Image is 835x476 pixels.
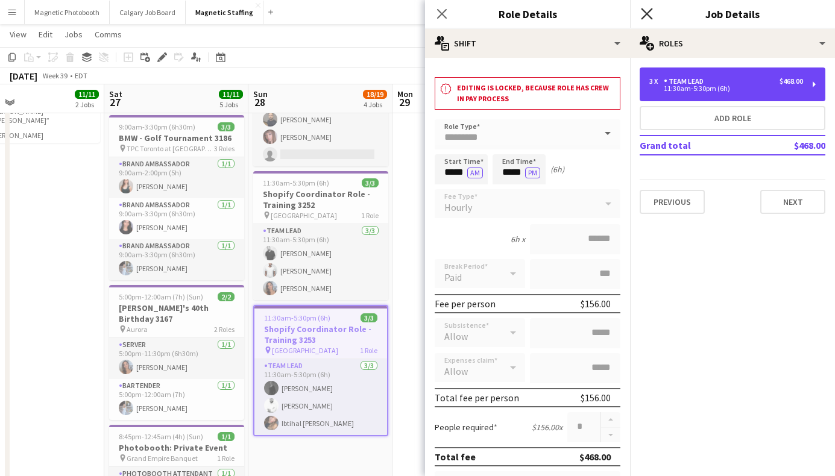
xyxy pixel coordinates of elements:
[251,95,268,109] span: 28
[119,122,195,131] span: 9:00am-3:30pm (6h30m)
[119,292,203,301] span: 5:00pm-12:00am (7h) (Sun)
[364,100,386,109] div: 4 Jobs
[754,136,825,155] td: $468.00
[39,29,52,40] span: Edit
[361,211,379,220] span: 1 Role
[60,27,87,42] a: Jobs
[550,164,564,175] div: (6h)
[109,157,244,198] app-card-role: Brand Ambassador1/19:00am-2:00pm (5h)[PERSON_NAME]
[40,71,70,80] span: Week 39
[219,90,243,99] span: 11/11
[253,305,388,436] app-job-card: 11:30am-5:30pm (6h)3/3Shopify Coordinator Role - Training 3253 [GEOGRAPHIC_DATA]1 RoleTeam Lead3/...
[109,442,244,453] h3: Photobooth: Private Event
[435,298,496,310] div: Fee per person
[109,89,122,99] span: Sat
[109,133,244,143] h3: BMW - Golf Tournament 3186
[760,190,825,214] button: Next
[263,178,329,187] span: 11:30am-5:30pm (6h)
[119,432,203,441] span: 8:45pm-12:45am (4h) (Sun)
[649,77,664,86] div: 3 x
[664,77,708,86] div: Team Lead
[253,89,268,99] span: Sun
[186,1,263,24] button: Magnetic Staffing
[395,95,413,109] span: 29
[34,27,57,42] a: Edit
[218,122,235,131] span: 3/3
[95,29,122,40] span: Comms
[219,100,242,109] div: 5 Jobs
[218,432,235,441] span: 1/1
[272,346,338,355] span: [GEOGRAPHIC_DATA]
[110,1,186,24] button: Calgary Job Board
[109,115,244,280] app-job-card: 9:00am-3:30pm (6h30m)3/3BMW - Golf Tournament 3186 TPC Toronto at [GEOGRAPHIC_DATA]3 RolesBrand A...
[5,27,31,42] a: View
[397,89,413,99] span: Mon
[435,422,497,433] label: People required
[75,71,87,80] div: EDT
[467,168,483,178] button: AM
[109,338,244,379] app-card-role: Server1/15:00pm-11:30pm (6h30m)[PERSON_NAME]
[127,454,198,463] span: Grand Empire Banquet
[780,77,803,86] div: $468.00
[640,190,705,214] button: Previous
[75,90,99,99] span: 11/11
[271,211,337,220] span: [GEOGRAPHIC_DATA]
[361,313,377,322] span: 3/3
[435,392,519,404] div: Total fee per person
[217,454,235,463] span: 1 Role
[457,83,615,104] h3: Editing is locked, because role has crew in pay process
[75,100,98,109] div: 2 Jobs
[425,29,630,58] div: Shift
[214,144,235,153] span: 3 Roles
[581,298,611,310] div: $156.00
[579,451,611,463] div: $468.00
[360,346,377,355] span: 1 Role
[107,95,122,109] span: 27
[363,90,387,99] span: 18/19
[109,302,244,324] h3: [PERSON_NAME]'s 40th Birthday 3167
[25,1,110,24] button: Magnetic Photobooth
[253,224,388,300] app-card-role: Team Lead3/311:30am-5:30pm (6h)[PERSON_NAME][PERSON_NAME][PERSON_NAME]
[127,144,214,153] span: TPC Toronto at [GEOGRAPHIC_DATA]
[511,234,525,245] div: 6h x
[630,6,835,22] h3: Job Details
[10,29,27,40] span: View
[264,313,330,322] span: 11:30am-5:30pm (6h)
[254,324,387,345] h3: Shopify Coordinator Role - Training 3253
[425,6,630,22] h3: Role Details
[90,27,127,42] a: Comms
[254,359,387,435] app-card-role: Team Lead3/311:30am-5:30pm (6h)[PERSON_NAME][PERSON_NAME]Ibtihal [PERSON_NAME]
[525,168,540,178] button: PM
[435,451,476,463] div: Total fee
[362,178,379,187] span: 3/3
[640,106,825,130] button: Add role
[253,171,388,300] app-job-card: 11:30am-5:30pm (6h)3/3Shopify Coordinator Role - Training 3252 [GEOGRAPHIC_DATA]1 RoleTeam Lead3/...
[253,189,388,210] h3: Shopify Coordinator Role - Training 3252
[218,292,235,301] span: 2/2
[109,198,244,239] app-card-role: Brand Ambassador1/19:00am-3:30pm (6h30m)[PERSON_NAME]
[127,325,148,334] span: Aurora
[109,239,244,280] app-card-role: Brand Ambassador1/19:00am-3:30pm (6h30m)[PERSON_NAME]
[109,285,244,420] app-job-card: 5:00pm-12:00am (7h) (Sun)2/2[PERSON_NAME]'s 40th Birthday 3167 Aurora2 RolesServer1/15:00pm-11:30...
[532,422,562,433] div: $156.00 x
[109,379,244,420] app-card-role: Bartender1/15:00pm-12:00am (7h)[PERSON_NAME]
[640,136,754,155] td: Grand total
[581,392,611,404] div: $156.00
[65,29,83,40] span: Jobs
[214,325,235,334] span: 2 Roles
[630,29,835,58] div: Roles
[649,86,803,92] div: 11:30am-5:30pm (6h)
[10,70,37,82] div: [DATE]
